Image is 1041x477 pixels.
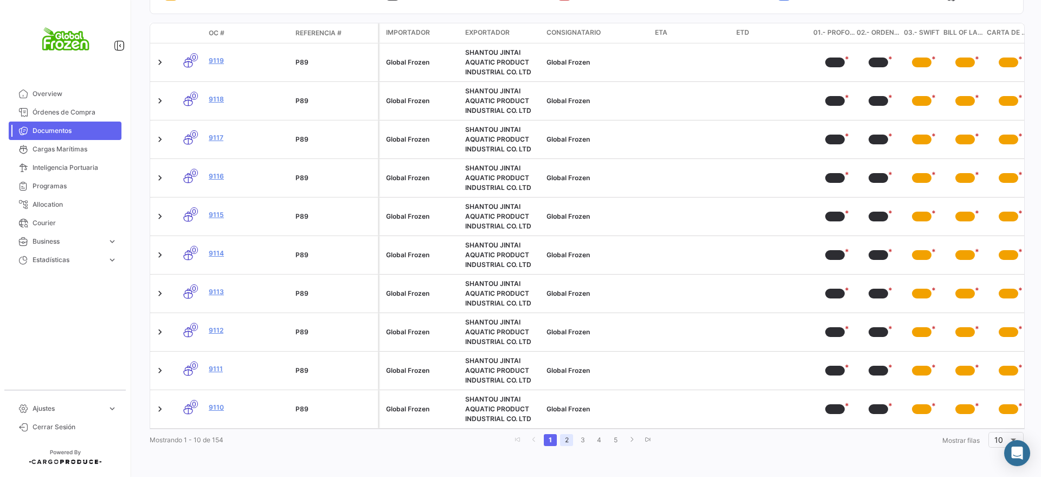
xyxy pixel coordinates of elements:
[33,107,117,117] span: Órdenes de Compra
[155,57,165,68] a: Expand/Collapse Row
[542,23,651,43] datatable-header-cell: Consignatario
[609,434,622,446] a: 5
[904,28,940,39] span: 03.- SWIFT
[155,365,165,376] a: Expand/Collapse Row
[465,395,538,424] div: SHANTOU JINTAI AQUATIC PRODUCT INDUSTRIAL CO. LTD
[155,404,165,415] a: Expand/Collapse Row
[547,405,590,413] span: Global Frozen
[465,356,538,385] div: SHANTOU JINTAI AQUATIC PRODUCT INDUSTRIAL CO. LTD
[1004,440,1030,466] div: Abrir Intercom Messenger
[295,96,374,106] div: P89
[295,327,374,337] div: P89
[190,400,198,408] span: 0
[575,431,591,449] li: page 3
[155,96,165,106] a: Expand/Collapse Row
[295,135,374,144] div: P89
[33,404,103,414] span: Ajustes
[9,122,121,140] a: Documentos
[9,103,121,122] a: Órdenes de Compra
[386,250,457,260] div: Global Frozen
[386,28,430,37] span: Importador
[190,284,198,292] span: 0
[295,289,374,298] div: P89
[386,366,457,376] div: Global Frozen
[465,240,538,270] div: SHANTOU JINTAI AQUATIC PRODUCT INDUSTRIAL CO. LTD
[155,327,165,338] a: Expand/Collapse Row
[943,28,987,39] span: Bill of Lading
[295,58,374,67] div: P89
[295,28,342,38] span: Referencia #
[591,431,607,449] li: page 4
[547,174,590,182] span: Global Frozen
[607,431,624,449] li: page 5
[33,144,117,154] span: Cargas Marítimas
[465,202,538,231] div: SHANTOU JINTAI AQUATIC PRODUCT INDUSTRIAL CO. LTD
[190,53,198,61] span: 0
[987,28,1030,39] span: Carta de Crédito
[547,58,590,66] span: Global Frozen
[190,92,198,100] span: 0
[209,249,287,258] a: 9114
[209,171,287,181] a: 9116
[576,434,589,446] a: 3
[547,135,590,143] span: Global Frozen
[465,125,538,154] div: SHANTOU JINTAI AQUATIC PRODUCT INDUSTRIAL CO. LTD
[155,250,165,260] a: Expand/Collapse Row
[732,23,813,43] datatable-header-cell: ETD
[813,23,857,43] datatable-header-cell: 01.- Proforma Invoice
[209,364,287,374] a: 9111
[190,207,198,215] span: 0
[209,56,287,66] a: 9119
[547,289,590,297] span: Global Frozen
[9,158,121,177] a: Inteligencia Portuaria
[386,135,457,144] div: Global Frozen
[461,23,542,43] datatable-header-cell: Exportador
[386,173,457,183] div: Global Frozen
[386,96,457,106] div: Global Frozen
[465,28,510,37] span: Exportador
[547,366,590,374] span: Global Frozen
[209,133,287,143] a: 9117
[994,435,1003,444] span: 10
[593,434,606,446] a: 4
[641,434,654,446] a: go to last page
[465,317,538,347] div: SHANTOU JINTAI AQUATIC PRODUCT INDUSTRIAL CO. LTD
[209,210,287,220] a: 9115
[295,212,374,221] div: P89
[33,218,117,228] span: Courier
[155,211,165,222] a: Expand/Collapse Row
[9,85,121,103] a: Overview
[107,237,117,246] span: expand_more
[190,130,198,138] span: 0
[209,326,287,335] a: 9112
[547,251,590,259] span: Global Frozen
[465,163,538,193] div: SHANTOU JINTAI AQUATIC PRODUCT INDUSTRIAL CO. LTD
[511,434,524,446] a: go to first page
[209,94,287,104] a: 9118
[736,28,749,37] span: ETD
[209,28,224,38] span: OC #
[295,250,374,260] div: P89
[651,23,732,43] datatable-header-cell: ETA
[386,58,457,67] div: Global Frozen
[33,163,117,173] span: Inteligencia Portuaria
[857,28,900,39] span: 02.- Orden de Compra
[107,255,117,265] span: expand_more
[465,48,538,77] div: SHANTOU JINTAI AQUATIC PRODUCT INDUSTRIAL CO. LTD
[33,126,117,136] span: Documentos
[900,23,943,43] datatable-header-cell: 03.- SWIFT
[38,13,92,67] img: logo+global+frozen.png
[386,289,457,298] div: Global Frozen
[528,434,541,446] a: go to previous page
[33,237,103,246] span: Business
[943,23,987,43] datatable-header-cell: Bill of Lading
[33,422,117,432] span: Cerrar Sesión
[386,212,457,221] div: Global Frozen
[155,288,165,299] a: Expand/Collapse Row
[209,287,287,297] a: 9113
[547,97,590,105] span: Global Frozen
[9,177,121,195] a: Programas
[625,434,638,446] a: go to next page
[560,434,573,446] a: 2
[33,181,117,191] span: Programas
